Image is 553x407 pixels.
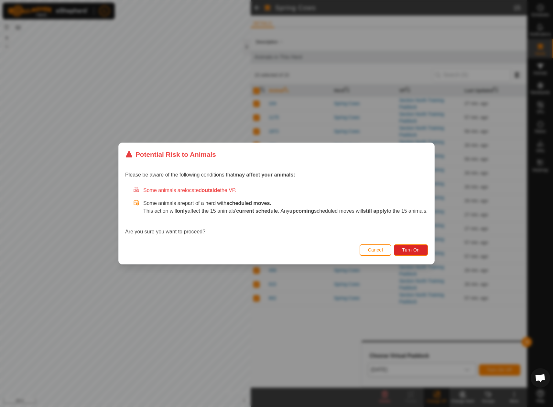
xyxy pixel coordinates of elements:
div: Some animals are [133,187,428,194]
div: Are you sure you want to proceed? [125,187,428,236]
strong: upcoming [289,208,314,214]
strong: outside [202,187,220,193]
strong: only [177,208,188,214]
span: located the VP. [185,187,236,193]
strong: current schedule [236,208,278,214]
strong: still apply [363,208,387,214]
span: part of a herd with [185,200,271,206]
p: Some animals are [143,199,428,207]
div: Potential Risk to Animals [125,149,216,159]
strong: scheduled moves. [226,200,271,206]
button: Turn On [394,244,428,256]
strong: may affect your animals: [234,172,295,177]
span: Please be aware of the following conditions that [125,172,295,177]
div: Open chat [531,368,550,388]
button: Cancel [360,244,392,256]
span: Turn On [402,247,419,252]
span: Cancel [368,247,383,252]
p: This action will affect the 15 animals' . Any scheduled moves will to the 15 animals. [143,207,428,215]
